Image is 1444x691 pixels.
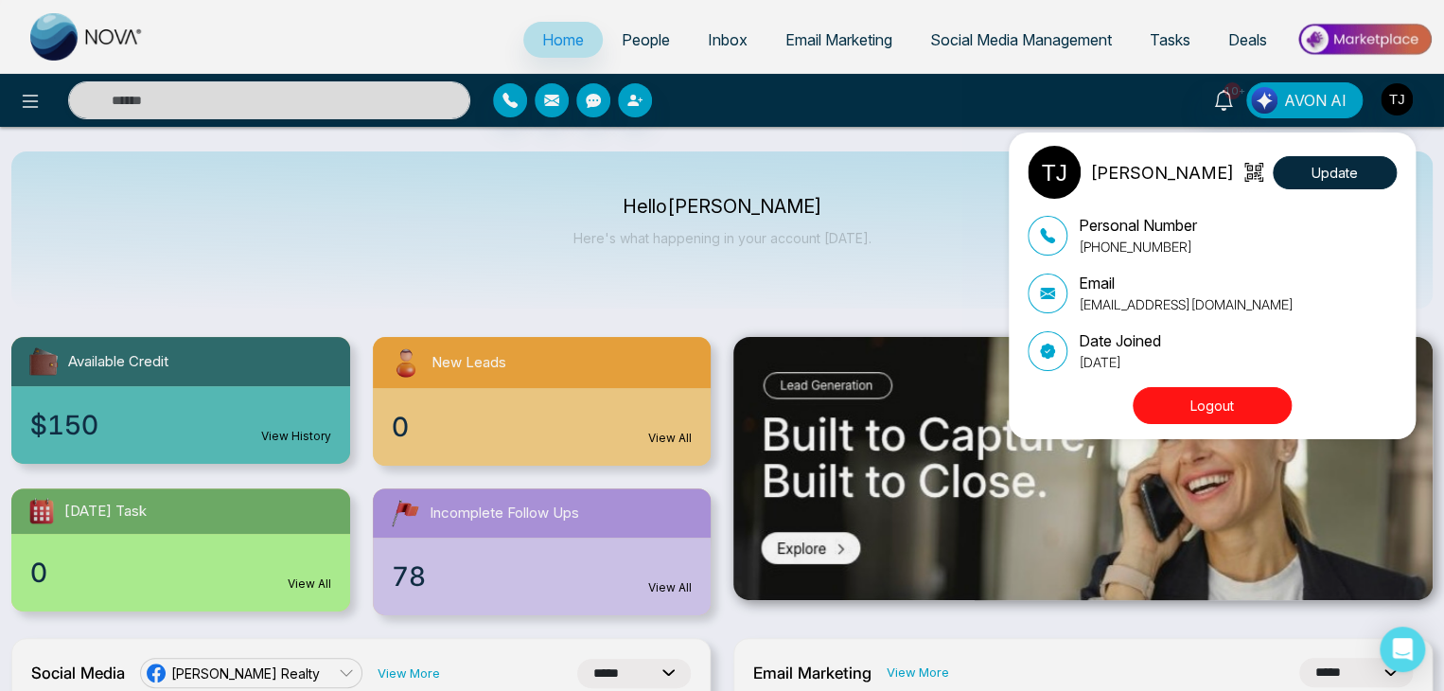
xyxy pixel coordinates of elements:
p: [PHONE_NUMBER] [1079,237,1197,257]
p: Email [1079,272,1294,294]
div: Open Intercom Messenger [1380,627,1425,672]
p: [DATE] [1079,352,1161,372]
button: Logout [1133,387,1292,424]
p: [EMAIL_ADDRESS][DOMAIN_NAME] [1079,294,1294,314]
p: Date Joined [1079,329,1161,352]
p: Personal Number [1079,214,1197,237]
button: Update [1273,156,1397,189]
p: [PERSON_NAME] [1090,160,1234,186]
